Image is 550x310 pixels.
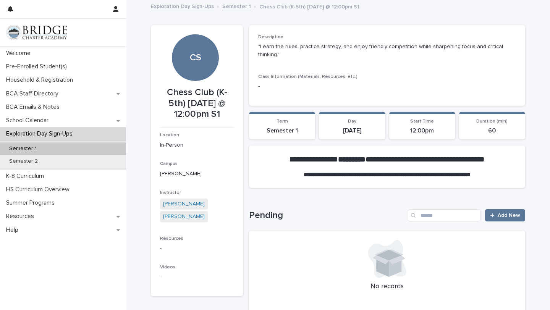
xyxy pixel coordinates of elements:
p: BCA Emails & Notes [3,103,66,111]
span: Instructor [160,191,181,195]
a: Exploration Day Sign-Ups [151,2,214,10]
p: Semester 1 [254,127,311,134]
span: Day [348,119,356,124]
p: Chess Club (K-5th) [DATE] @ 12:00pm S1 [160,87,234,120]
p: No records [258,283,516,291]
p: - [160,273,234,281]
p: Household & Registration [3,76,79,84]
p: Semester 1 [3,145,43,152]
a: Add New [485,209,525,221]
a: [PERSON_NAME] [163,200,205,208]
img: V1C1m3IdTEidaUdm9Hs0 [6,25,67,40]
p: In-Person [160,141,234,149]
p: - [258,82,516,90]
p: Resources [3,213,40,220]
span: Resources [160,236,183,241]
p: K-8 Curriculum [3,173,50,180]
span: Term [277,119,288,124]
p: [PERSON_NAME] [160,170,234,178]
span: Description [258,35,283,39]
span: Class Information (Materials, Resources, etc.) [258,74,357,79]
h1: Pending [249,210,405,221]
p: 60 [464,127,521,134]
div: CS [172,5,218,63]
a: Semester 1 [222,2,251,10]
p: [DATE] [324,127,380,134]
p: - [160,244,234,252]
p: Summer Programs [3,199,61,207]
p: Semester 2 [3,158,44,165]
p: Help [3,226,24,234]
a: [PERSON_NAME] [163,213,205,221]
span: Location [160,133,179,137]
p: HS Curriculum Overview [3,186,76,193]
span: Duration (min) [476,119,508,124]
p: Pre-Enrolled Student(s) [3,63,73,70]
p: School Calendar [3,117,55,124]
p: Welcome [3,50,37,57]
p: Chess Club (K-5th) [DATE] @ 12:00pm S1 [259,2,359,10]
input: Search [408,209,480,221]
span: Add New [498,213,520,218]
p: Exploration Day Sign-Ups [3,130,79,137]
span: Videos [160,265,175,270]
p: BCA Staff Directory [3,90,65,97]
p: "Learn the rules, practice strategy, and enjoy friendly competition while sharpening focus and cr... [258,43,516,59]
span: Start Time [410,119,434,124]
span: Campus [160,161,178,166]
p: 12:00pm [394,127,451,134]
